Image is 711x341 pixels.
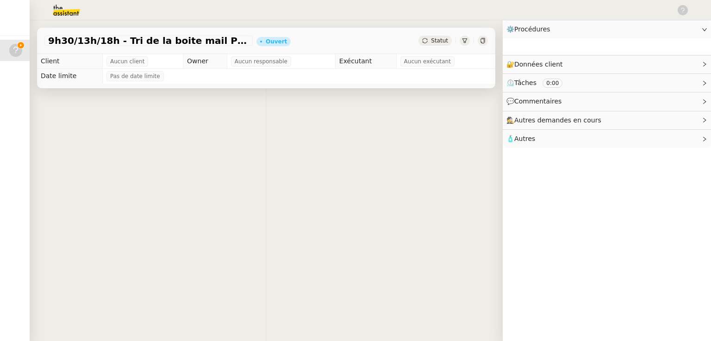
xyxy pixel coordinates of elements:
span: Aucun client [110,57,144,66]
span: Aucun exécutant [404,57,451,66]
nz-tag: 0:00 [543,79,562,88]
div: 🧴Autres [503,130,711,148]
div: ⚙️Procédures [503,20,711,38]
span: Commentaires [514,97,561,105]
span: 💬 [506,97,566,105]
span: 🕵️ [506,116,605,124]
span: Aucun responsable [235,57,287,66]
div: Ouvert [266,39,287,44]
span: ⏲️ [506,79,570,86]
span: 🧴 [506,135,535,142]
div: 🔐Données client [503,55,711,73]
span: Statut [431,37,448,44]
span: Autres [514,135,535,142]
td: Owner [183,54,227,69]
span: Procédures [514,25,550,33]
div: 💬Commentaires [503,92,711,110]
div: ⏲️Tâches 0:00 [503,74,711,92]
td: Exécutant [335,54,396,69]
span: 🔐 [506,59,567,70]
td: Date limite [37,69,103,84]
span: Pas de date limite [110,72,160,81]
span: ⚙️ [506,24,555,35]
span: Autres demandes en cours [514,116,601,124]
div: 🕵️Autres demandes en cours [503,111,711,129]
span: 9h30/13h/18h - Tri de la boite mail PRO - 3 octobre 2025 [48,36,249,45]
span: Tâches [514,79,536,86]
span: Données client [514,61,563,68]
td: Client [37,54,103,69]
